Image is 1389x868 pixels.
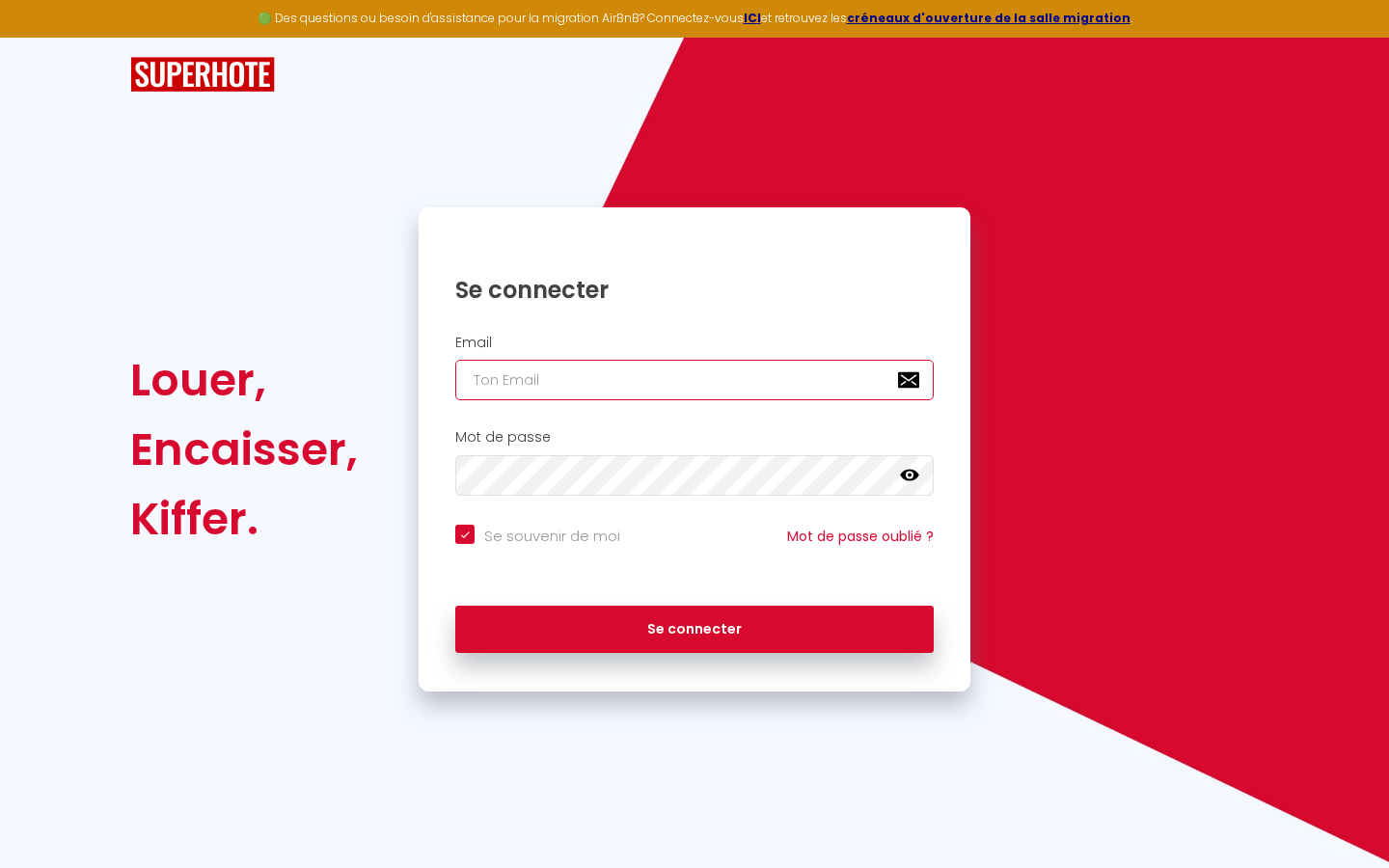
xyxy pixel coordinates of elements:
[787,527,934,546] a: Mot de passe oublié ?
[744,10,761,26] a: ICI
[130,345,358,415] div: Louer,
[455,275,934,305] h1: Se connecter
[455,429,934,446] h2: Mot de passe
[15,8,73,66] button: Ouvrir le widget de chat LiveChat
[455,606,934,654] button: Se connecter
[455,335,934,351] h2: Email
[130,415,358,484] div: Encaisser,
[130,484,358,554] div: Kiffer.
[455,360,934,400] input: Ton Email
[130,57,275,93] img: SuperHote logo
[847,10,1130,26] a: créneaux d'ouverture de la salle migration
